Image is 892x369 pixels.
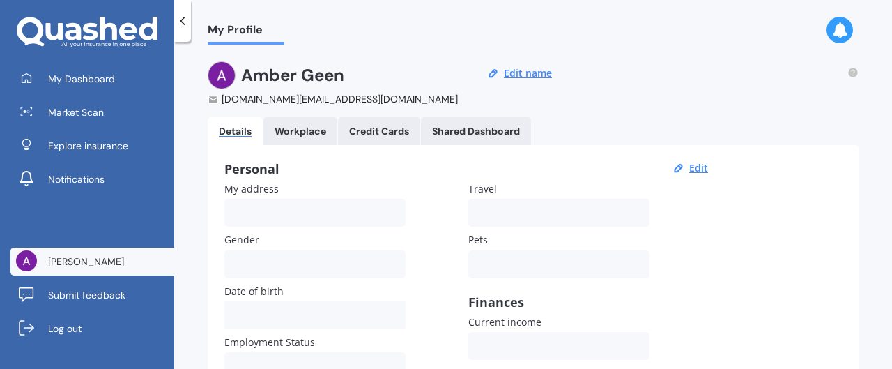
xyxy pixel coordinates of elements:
a: Log out [10,315,174,342]
a: Notifications [10,165,174,193]
img: ACg8ocIvZdDDkogzK3sqD1xIUfx6vHe6wE56FdzMPwP5sgrLqDE1NQ=s96-c [208,61,236,89]
button: Edit name [500,67,556,80]
span: My Dashboard [48,72,115,86]
a: My Dashboard [10,65,174,93]
span: Gender [224,234,259,247]
span: My Profile [208,23,284,42]
div: Credit Cards [349,126,409,137]
span: My address [224,182,279,195]
span: Market Scan [48,105,104,119]
span: Log out [48,322,82,336]
img: ACg8ocIvZdDDkogzK3sqD1xIUfx6vHe6wE56FdzMPwP5sgrLqDE1NQ=s96-c [16,250,37,271]
a: Explore insurance [10,132,174,160]
span: Travel [468,182,497,195]
button: Edit [685,162,712,174]
span: Employment Status [224,336,315,349]
h2: Amber Geen [241,61,344,89]
div: Shared Dashboard [432,126,520,137]
a: Submit feedback [10,281,174,309]
div: Finances [468,295,649,309]
div: Personal [224,162,712,176]
a: Details [208,117,263,145]
span: Explore insurance [48,139,128,153]
a: Shared Dashboard [421,117,531,145]
span: Date of birth [224,285,284,298]
a: Market Scan [10,98,174,126]
a: Workplace [263,117,337,145]
span: Current income [468,315,541,329]
a: Credit Cards [338,117,420,145]
div: [DOMAIN_NAME][EMAIL_ADDRESS][DOMAIN_NAME] [208,92,459,106]
span: Pets [468,234,488,247]
span: Submit feedback [48,288,125,302]
a: [PERSON_NAME] [10,248,174,276]
div: Details [219,126,252,137]
span: Notifications [48,172,105,186]
span: [PERSON_NAME] [48,255,124,269]
div: Workplace [275,126,326,137]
